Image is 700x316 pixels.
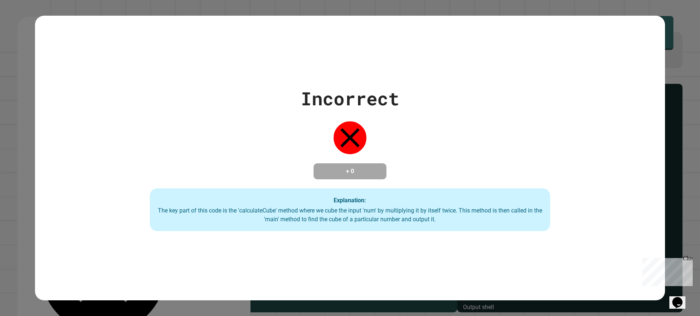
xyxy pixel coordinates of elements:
div: The key part of this code is the 'calculateCube' method where we cube the input 'num' by multiply... [157,206,543,224]
div: Chat with us now!Close [3,3,50,46]
iframe: chat widget [639,255,693,286]
h4: + 0 [321,167,379,176]
iframe: chat widget [669,287,693,309]
strong: Explanation: [334,196,366,203]
div: Incorrect [301,85,399,112]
